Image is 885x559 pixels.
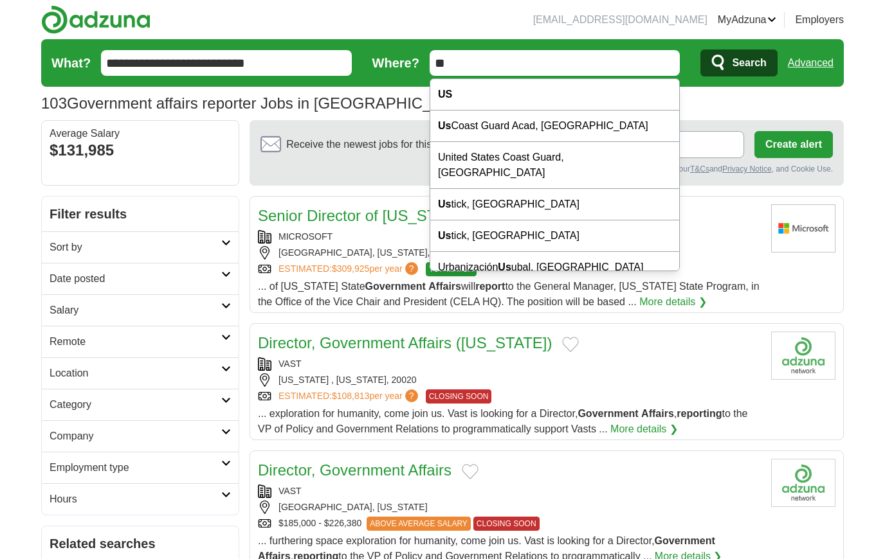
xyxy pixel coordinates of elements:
[50,240,221,255] h2: Sort by
[50,397,221,413] h2: Category
[722,164,772,173] a: Privacy Notice
[718,12,777,28] a: MyAdzuna
[42,420,239,452] a: Company
[42,263,239,294] a: Date posted
[405,389,418,402] span: ?
[690,164,709,173] a: T&Cs
[641,408,674,419] strong: Affairs
[42,452,239,483] a: Employment type
[426,389,492,404] span: CLOSING SOON
[332,263,369,274] span: $309,925
[50,460,221,475] h2: Employment type
[405,262,418,275] span: ?
[286,137,506,152] span: Receive the newest jobs for this search :
[332,391,369,401] span: $108,813
[462,464,479,479] button: Add to favorite jobs
[795,12,844,28] a: Employers
[732,50,766,76] span: Search
[42,231,239,263] a: Sort by
[562,337,579,352] button: Add to favorite jobs
[430,142,680,189] div: United States Coast Guard, [GEOGRAPHIC_DATA]
[258,281,760,307] span: ... of [US_STATE] State will to the General Manager, [US_STATE] State Program, in the Office of t...
[700,49,777,76] button: Search
[42,326,239,357] a: Remote
[771,204,835,253] img: Microsoft logo
[438,120,451,131] strong: Us
[41,94,475,112] h1: Government affairs reporter Jobs in [GEOGRAPHIC_DATA]
[498,262,511,272] strong: Us
[278,389,421,404] a: ESTIMATED:$108,813per year?
[426,262,477,276] span: TOP MATCH
[430,189,680,220] div: tick, [GEOGRAPHIC_DATA]
[42,483,239,515] a: Hours
[258,517,761,531] div: $185,000 - $226,380
[438,199,451,209] strong: Us
[42,389,239,420] a: Category
[278,231,333,242] a: MICROSOFT
[50,139,231,162] div: $131,985
[258,373,761,387] div: [US_STATE] , [US_STATE], 20020
[41,92,67,115] span: 103
[50,303,221,318] h2: Salary
[430,252,680,283] div: Urbanización ubal, [GEOGRAPHIC_DATA]
[258,207,645,224] a: Senior Director of [US_STATE] State Government Affairs
[50,129,231,139] div: Average Salary
[278,262,421,276] a: ESTIMATED:$309,925per year?
[771,332,835,380] img: Company logo
[788,50,834,76] a: Advanced
[42,294,239,326] a: Salary
[258,408,748,434] span: ... exploration for humanity, come join us. Vast is looking for a Director, , to the VP of Policy...
[50,334,221,350] h2: Remote
[367,517,471,531] span: ABOVE AVERAGE SALARY
[50,366,221,381] h2: Location
[677,408,722,419] strong: reporting
[473,517,540,531] span: CLOSING SOON
[258,501,761,514] div: [GEOGRAPHIC_DATA], [US_STATE]
[42,357,239,389] a: Location
[438,230,451,241] strong: Us
[430,111,680,142] div: Coast Guard Acad, [GEOGRAPHIC_DATA]
[258,461,452,479] a: Director, Government Affairs
[475,281,505,292] strong: report
[258,334,552,351] a: Director, Government Affairs ([US_STATE])
[372,53,419,73] label: Where?
[50,271,221,287] h2: Date posted
[258,484,761,498] div: VAST
[428,281,461,292] strong: Affairs
[50,429,221,444] h2: Company
[639,294,707,310] a: More details ❯
[51,53,91,73] label: What?
[578,408,638,419] strong: Government
[771,459,835,507] img: Company logo
[50,492,221,507] h2: Hours
[260,163,833,175] div: By creating an alert, you agree to our and , and Cookie Use.
[438,89,452,100] strong: US
[42,197,239,231] h2: Filter results
[533,12,707,28] li: [EMAIL_ADDRESS][DOMAIN_NAME]
[41,5,151,34] img: Adzuna logo
[655,535,715,546] strong: Government
[430,220,680,252] div: tick, [GEOGRAPHIC_DATA]
[258,246,761,260] div: [GEOGRAPHIC_DATA], [US_STATE], 98052
[365,281,426,292] strong: Government
[50,534,231,553] h2: Related searches
[258,357,761,371] div: VAST
[610,421,678,437] a: More details ❯
[754,131,833,158] button: Create alert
